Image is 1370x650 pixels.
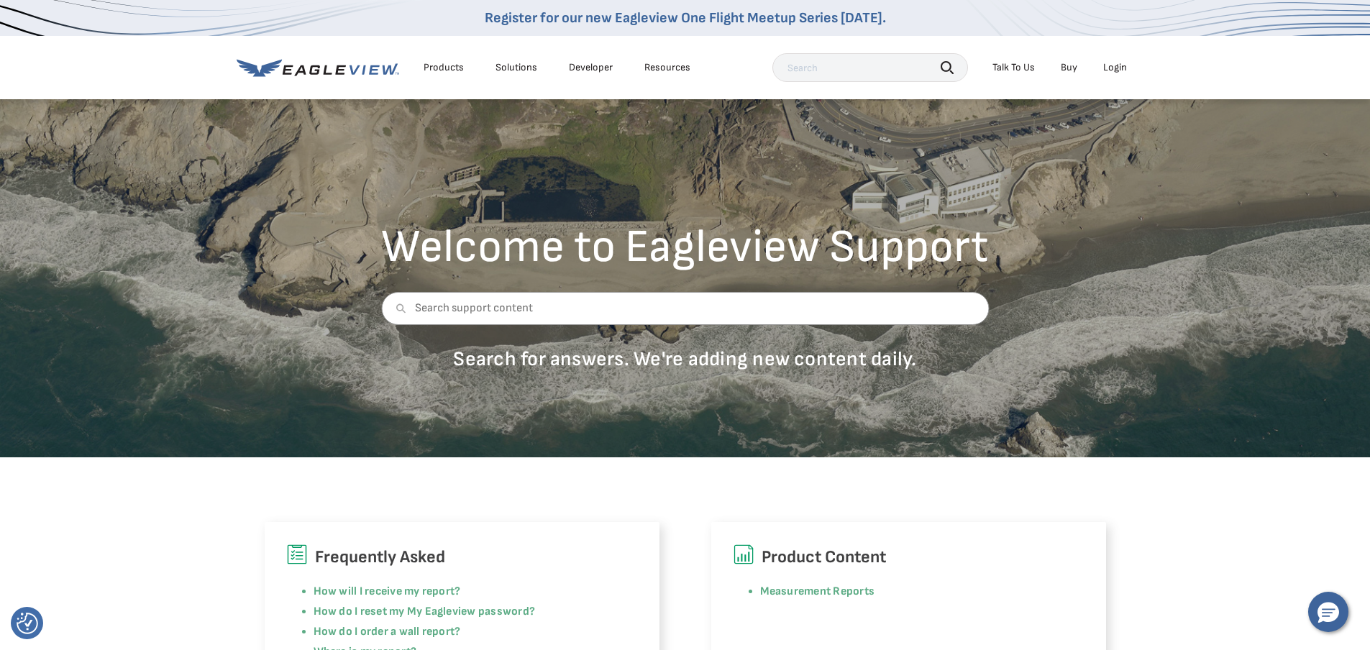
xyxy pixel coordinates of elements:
[314,605,536,618] a: How do I reset my My Eagleview password?
[286,544,638,571] h6: Frequently Asked
[1061,61,1077,74] a: Buy
[424,61,464,74] div: Products
[314,585,461,598] a: How will I receive my report?
[760,585,875,598] a: Measurement Reports
[733,544,1084,571] h6: Product Content
[485,9,886,27] a: Register for our new Eagleview One Flight Meetup Series [DATE].
[992,61,1035,74] div: Talk To Us
[772,53,968,82] input: Search
[569,61,613,74] a: Developer
[17,613,38,634] img: Revisit consent button
[1103,61,1127,74] div: Login
[381,224,989,270] h2: Welcome to Eagleview Support
[381,292,989,325] input: Search support content
[644,61,690,74] div: Resources
[17,613,38,634] button: Consent Preferences
[1308,592,1348,632] button: Hello, have a question? Let’s chat.
[496,61,537,74] div: Solutions
[381,347,989,372] p: Search for answers. We're adding new content daily.
[314,625,461,638] a: How do I order a wall report?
